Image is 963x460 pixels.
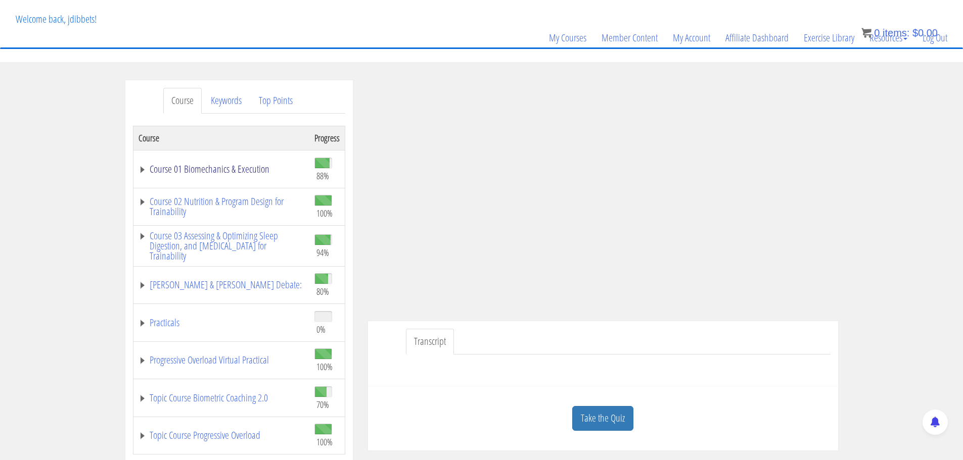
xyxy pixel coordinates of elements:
[163,88,202,114] a: Course
[139,430,304,440] a: Topic Course Progressive Overload
[316,170,329,181] span: 88%
[139,231,304,261] a: Course 03 Assessing & Optimizing Sleep Digestion, and [MEDICAL_DATA] for Trainability
[572,406,633,431] a: Take the Quiz
[796,14,862,62] a: Exercise Library
[309,126,345,150] th: Progress
[915,14,955,62] a: Log Out
[665,14,718,62] a: My Account
[316,286,329,297] span: 80%
[541,14,594,62] a: My Courses
[316,361,333,372] span: 100%
[139,164,304,174] a: Course 01 Biomechanics & Execution
[203,88,250,114] a: Keywords
[912,27,938,38] bdi: 0.00
[139,196,304,217] a: Course 02 Nutrition & Program Design for Trainability
[139,280,304,290] a: [PERSON_NAME] & [PERSON_NAME] Debate:
[912,27,918,38] span: $
[594,14,665,62] a: Member Content
[133,126,309,150] th: Course
[316,324,326,335] span: 0%
[874,27,880,38] span: 0
[883,27,909,38] span: items:
[718,14,796,62] a: Affiliate Dashboard
[316,399,329,410] span: 70%
[861,28,872,38] img: icon11.png
[316,247,329,258] span: 94%
[251,88,301,114] a: Top Points
[861,27,938,38] a: 0 items: $0.00
[139,355,304,365] a: Progressive Overload Virtual Practical
[316,436,333,447] span: 100%
[139,393,304,403] a: Topic Course Biometric Coaching 2.0
[139,318,304,328] a: Practicals
[316,208,333,219] span: 100%
[406,329,454,354] a: Transcript
[862,14,915,62] a: Resources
